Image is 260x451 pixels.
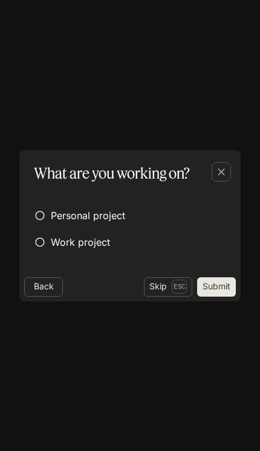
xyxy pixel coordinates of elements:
[172,280,187,293] p: Esc
[144,277,192,297] button: SkipEsc
[51,208,125,223] span: Personal project
[197,277,236,297] button: Submit
[24,277,63,297] button: Back
[51,235,110,249] span: Work project
[34,162,190,184] p: What are you working on?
